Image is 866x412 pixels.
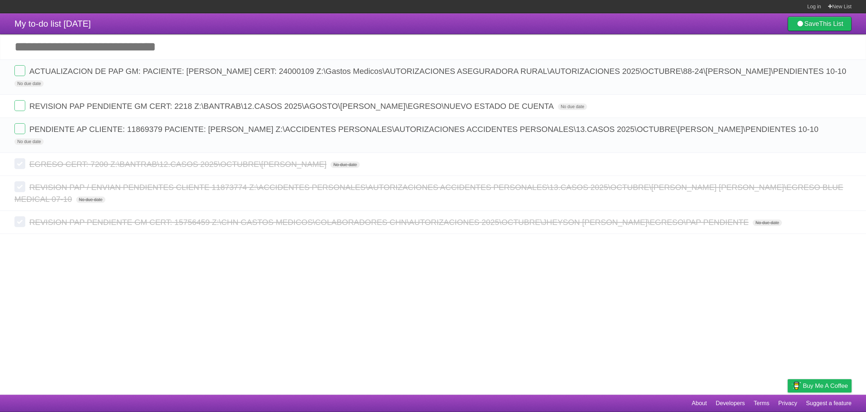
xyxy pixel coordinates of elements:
span: REVISION PAP PENDIENTE GM CERT: 15756459 Z:\CHN GASTOS MEDICOS\COLABORADORES CHN\AUTORIZACIONES 2... [29,218,751,227]
span: PENDIENTE AP CLIENTE: 11869379 PACIENTE: [PERSON_NAME] Z:\ACCIDENTES PERSONALES\AUTORIZACIONES AC... [29,125,820,134]
span: No due date [331,161,360,168]
span: ACTUALIZACION DE PAP GM: PACIENTE: [PERSON_NAME] CERT: 24000109 Z:\Gastos Medicos\AUTORIZACIONES ... [29,67,848,76]
a: Suggest a feature [806,397,852,410]
a: Privacy [778,397,797,410]
span: REVISION PAP PENDIENTE GM CERT: 2218 Z:\BANTRAB\12.CASOS 2025\AGOSTO\[PERSON_NAME]\EGRESO\NUEVO E... [29,102,556,111]
a: About [692,397,707,410]
span: No due date [14,138,44,145]
a: Terms [754,397,770,410]
span: No due date [14,80,44,87]
label: Done [14,216,25,227]
img: Buy me a coffee [791,380,801,392]
a: Buy me a coffee [788,379,852,393]
a: Developers [716,397,745,410]
span: My to-do list [DATE] [14,19,91,28]
span: REVISION PAP / ENVIAN PENDIENTES CLIENTE 11873774 Z:\ACCIDENTES PERSONALES\AUTORIZACIONES ACCIDEN... [14,183,843,204]
label: Done [14,158,25,169]
label: Done [14,181,25,192]
b: This List [819,20,843,27]
span: Buy me a coffee [803,380,848,392]
span: No due date [558,103,587,110]
span: No due date [76,196,105,203]
a: SaveThis List [788,17,852,31]
label: Done [14,123,25,134]
span: EGRESO CERT: 7200 Z:\BANTRAB\12.CASOS 2025\OCTUBRE\[PERSON_NAME] [29,160,328,169]
span: No due date [753,220,782,226]
label: Done [14,65,25,76]
label: Done [14,100,25,111]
